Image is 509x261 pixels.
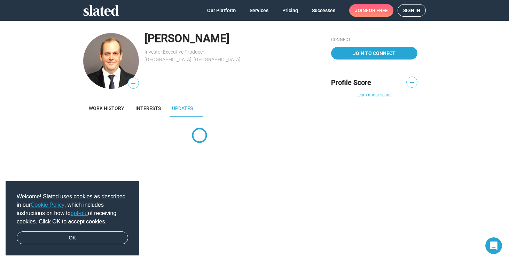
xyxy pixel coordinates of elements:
button: Learn about scores [331,93,417,98]
span: Welcome! Slated uses cookies as described in our , which includes instructions on how to of recei... [17,192,128,226]
a: Cookie Policy [31,202,64,208]
a: Executive Producer [163,49,204,55]
a: Work history [83,100,130,117]
a: [GEOGRAPHIC_DATA], [GEOGRAPHIC_DATA] [144,57,241,62]
a: Sign in [398,4,426,17]
a: Updates [166,100,198,117]
a: Successes [306,4,341,17]
div: Open Intercom Messenger [485,237,502,254]
span: Updates [172,105,193,111]
img: Colin Hurdle [83,33,139,89]
span: Sign in [403,5,420,16]
span: Profile Score [331,78,371,87]
a: Join To Connect [331,47,417,60]
a: Interests [130,100,166,117]
a: dismiss cookie message [17,231,128,245]
span: Successes [312,4,335,17]
a: Pricing [277,4,304,17]
span: Work history [89,105,124,111]
a: Investor [144,49,162,55]
a: Our Platform [202,4,241,17]
span: Interests [135,105,161,111]
a: Joinfor free [349,4,393,17]
div: [PERSON_NAME] [144,31,316,46]
span: for free [366,4,388,17]
a: opt-out [71,210,88,216]
span: — [407,78,417,87]
div: Connect [331,37,417,43]
span: Pricing [282,4,298,17]
div: cookieconsent [6,181,139,256]
span: Services [250,4,268,17]
a: Services [244,4,274,17]
span: Join [355,4,388,17]
span: Join To Connect [332,47,416,60]
span: — [128,79,139,88]
span: Our Platform [207,4,236,17]
span: , [162,50,163,54]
